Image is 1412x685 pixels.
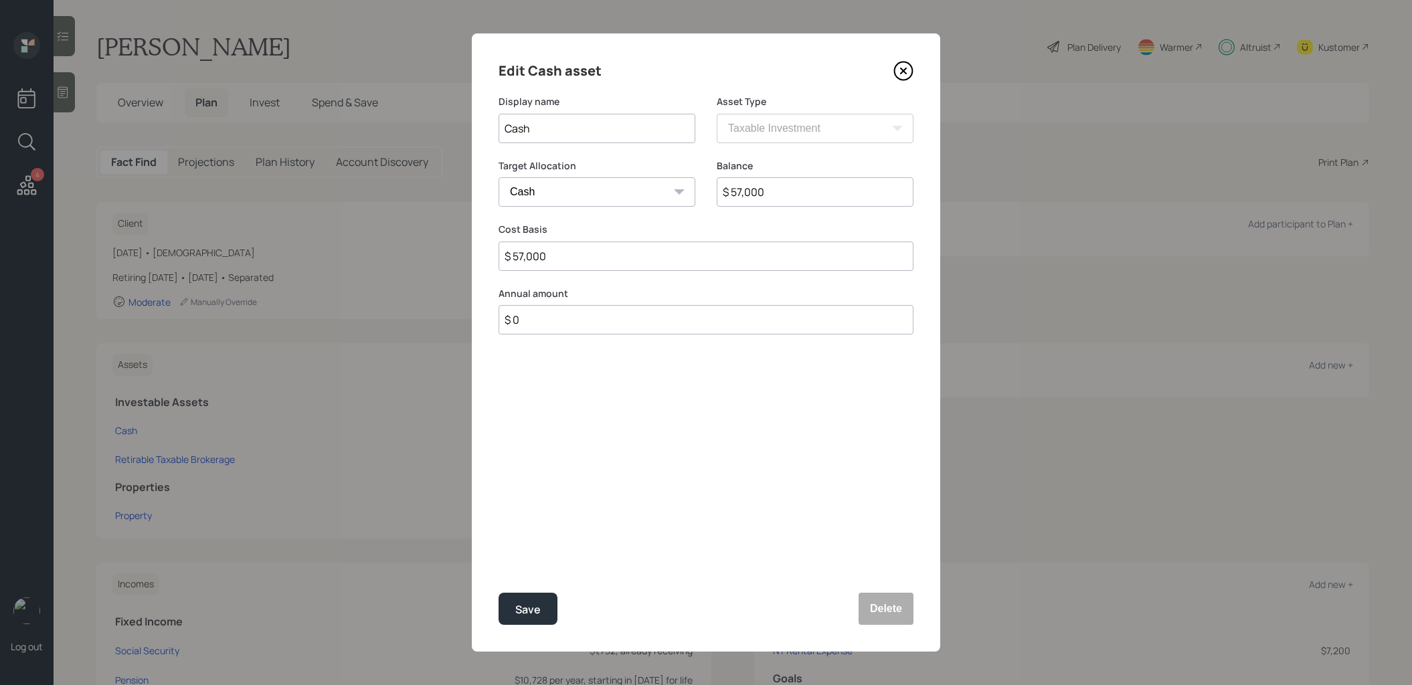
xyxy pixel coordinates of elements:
[859,593,913,625] button: Delete
[499,593,557,625] button: Save
[499,223,913,236] label: Cost Basis
[515,601,541,619] div: Save
[499,60,602,82] h4: Edit Cash asset
[499,159,695,173] label: Target Allocation
[499,95,695,108] label: Display name
[499,287,913,300] label: Annual amount
[717,95,913,108] label: Asset Type
[717,159,913,173] label: Balance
